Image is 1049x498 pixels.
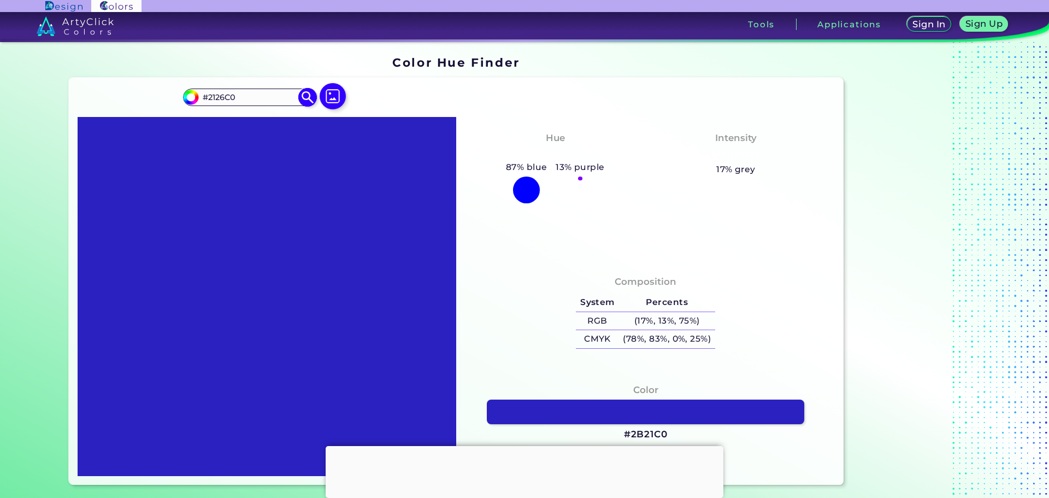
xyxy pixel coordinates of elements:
[817,20,881,28] h3: Applications
[320,83,346,109] img: icon picture
[392,54,520,71] h1: Color Hue Finder
[576,312,618,330] h5: RGB
[45,1,82,11] img: ArtyClick Design logo
[298,87,317,107] img: icon search
[198,90,300,104] input: type color..
[576,330,618,348] h5: CMYK
[576,294,618,312] h5: System
[615,274,676,290] h4: Composition
[619,330,715,348] h5: (78%, 83%, 0%, 25%)
[521,148,590,161] h3: Purply Blue
[914,20,944,28] h5: Sign In
[962,17,1006,31] a: Sign Up
[716,162,756,177] h5: 17% grey
[848,52,985,489] iframe: Advertisement
[37,16,114,36] img: logo_artyclick_colors_white.svg
[748,20,775,28] h3: Tools
[551,160,609,174] h5: 13% purple
[707,148,765,161] h3: Moderate
[546,130,565,146] h4: Hue
[624,428,668,441] h3: #2B21C0
[633,382,658,398] h4: Color
[909,17,950,31] a: Sign In
[619,294,715,312] h5: Percents
[967,20,1001,28] h5: Sign Up
[715,130,757,146] h4: Intensity
[326,446,723,495] iframe: Advertisement
[619,312,715,330] h5: (17%, 13%, 75%)
[502,160,551,174] h5: 87% blue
